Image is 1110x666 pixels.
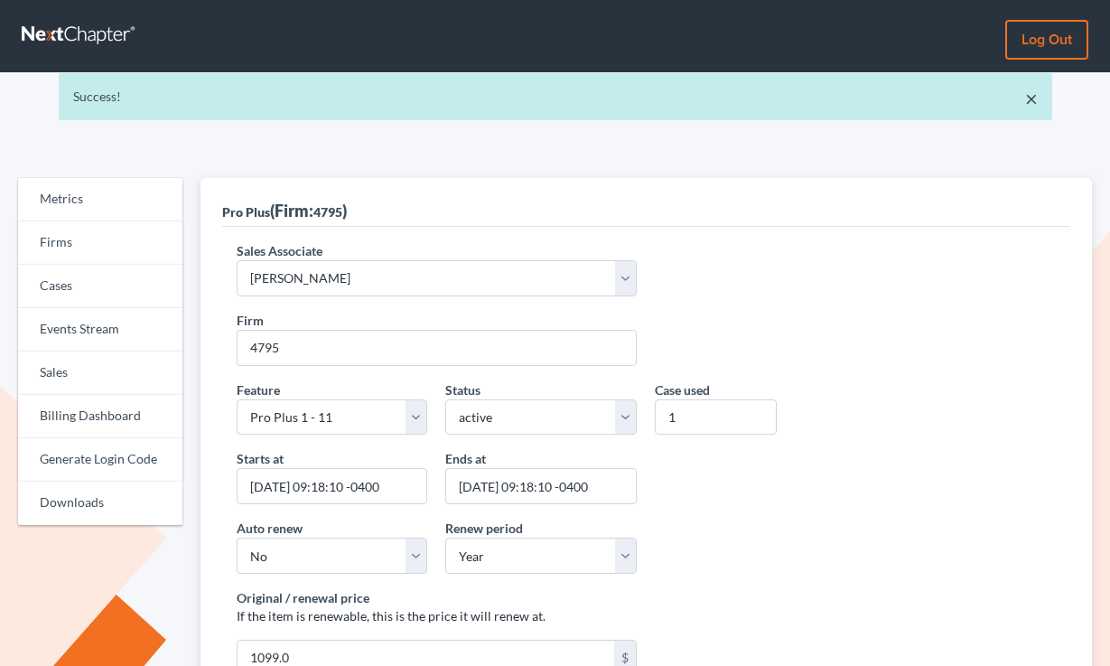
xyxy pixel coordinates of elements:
span: 4795 [313,204,342,220]
a: Generate Login Code [18,438,182,482]
a: Events Stream [18,308,182,352]
label: Case used [655,380,710,399]
a: Firms [18,221,182,265]
label: Auto renew [237,519,303,538]
label: Renew period [445,519,523,538]
div: Success! [73,88,1038,106]
label: Feature [237,380,280,399]
a: × [1025,88,1038,109]
label: Starts at [237,449,284,468]
span: Pro Plus [222,204,270,220]
div: (Firm: ) [222,200,347,221]
a: Log out [1005,20,1088,60]
label: Ends at [445,449,486,468]
a: Downloads [18,482,182,525]
label: Status [445,380,480,399]
a: Metrics [18,178,182,221]
label: Sales Associate [237,241,322,260]
input: 1234 [237,330,638,366]
label: Firm [237,311,264,330]
input: MM/DD/YYYY [237,468,428,504]
input: MM/DD/YYYY [445,468,637,504]
input: 0 [655,399,777,436]
a: Cases [18,265,182,308]
label: Original / renewal price [237,588,369,607]
a: Billing Dashboard [18,395,182,438]
a: Sales [18,352,182,395]
p: If the item is renewable, this is the price it will renew at. [237,607,638,625]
